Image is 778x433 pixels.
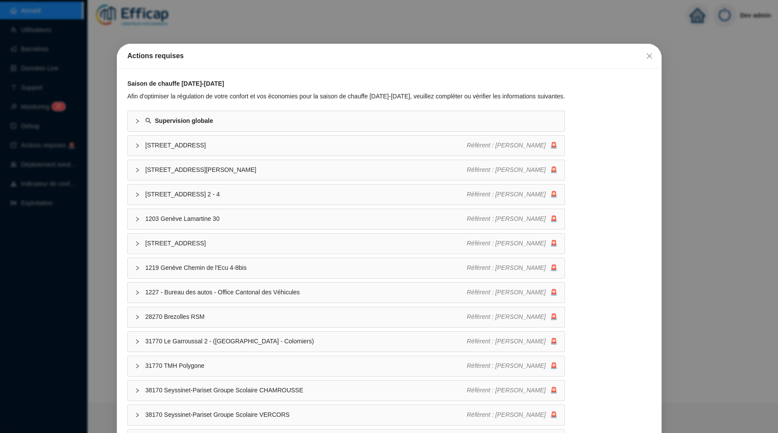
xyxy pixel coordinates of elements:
div: 31770 TMH PolygoneRéférent : [PERSON_NAME]🚨 [128,356,564,376]
span: Référent : [PERSON_NAME] [466,411,546,418]
span: 28270 Brezolles RSM [145,312,467,321]
span: [STREET_ADDRESS] [145,141,467,150]
span: collapsed [135,143,140,148]
span: Référent : [PERSON_NAME] [466,191,546,198]
span: collapsed [135,339,140,344]
button: Close [642,49,656,63]
div: [STREET_ADDRESS]Référent : [PERSON_NAME]🚨 [128,234,564,254]
span: Référent : [PERSON_NAME] [466,264,546,271]
span: collapsed [135,192,140,197]
span: Référent : [PERSON_NAME] [466,338,546,345]
div: 🚨 [466,288,557,297]
span: 1219 Genève Chemin de l'Ecu 4-8bis [145,263,467,272]
div: 🚨 [466,386,557,395]
div: 38170 Seyssinet-Pariset Groupe Scolaire CHAMROUSSERéférent : [PERSON_NAME]🚨 [128,381,564,401]
span: collapsed [135,241,140,246]
span: collapsed [135,388,140,393]
div: 🚨 [466,239,557,248]
span: collapsed [135,119,140,124]
div: Afin d'optimiser la régulation de votre confort et vos économies pour la saison de chauffe [DATE]... [127,92,565,101]
span: 31770 Le Garroussal 2 - ([GEOGRAPHIC_DATA] - Colomiers) [145,337,467,346]
span: search [145,118,151,124]
div: 31770 Le Garroussal 2 - ([GEOGRAPHIC_DATA] - Colomiers)Référent : [PERSON_NAME]🚨 [128,332,564,352]
div: Supervision globale [128,111,564,131]
div: [STREET_ADDRESS]Référent : [PERSON_NAME]🚨 [128,136,564,156]
span: 38170 Seyssinet-Pariset Groupe Scolaire CHAMROUSSE [145,386,467,395]
div: 🚨 [466,337,557,346]
div: 1219 Genève Chemin de l'Ecu 4-8bisRéférent : [PERSON_NAME]🚨 [128,258,564,278]
span: [STREET_ADDRESS] 2 - 4 [145,190,467,199]
div: Actions requises [127,51,651,61]
div: 1203 Genève Lamartine 30Référent : [PERSON_NAME]🚨 [128,209,564,229]
strong: Supervision globale [155,117,213,124]
div: 🚨 [466,312,557,321]
span: collapsed [135,168,140,173]
span: 38170 Seyssinet-Pariset Groupe Scolaire VERCORS [145,410,467,419]
div: 🚨 [466,361,557,370]
span: Fermer [642,52,656,59]
div: 🚨 [466,141,557,150]
span: collapsed [135,363,140,369]
span: Référent : [PERSON_NAME] [466,215,546,222]
span: [STREET_ADDRESS][PERSON_NAME] [145,165,467,175]
span: collapsed [135,314,140,320]
div: [STREET_ADDRESS][PERSON_NAME]Référent : [PERSON_NAME]🚨 [128,160,564,180]
div: 28270 Brezolles RSMRéférent : [PERSON_NAME]🚨 [128,307,564,327]
span: collapsed [135,412,140,418]
span: 1227 - Bureau des autos - Office Cantonal des Véhicules [145,288,467,297]
strong: Saison de chauffe [DATE]-[DATE] [127,80,224,87]
div: 🚨 [466,410,557,419]
span: collapsed [135,265,140,271]
div: 🚨 [466,214,557,223]
span: Référent : [PERSON_NAME] [466,362,546,369]
span: Référent : [PERSON_NAME] [466,313,546,320]
span: 31770 TMH Polygone [145,361,467,370]
span: Référent : [PERSON_NAME] [466,289,546,296]
div: 1227 - Bureau des autos - Office Cantonal des VéhiculesRéférent : [PERSON_NAME]🚨 [128,283,564,303]
span: 1203 Genève Lamartine 30 [145,214,467,223]
div: 🚨 [466,263,557,272]
span: close [645,52,652,59]
span: Référent : [PERSON_NAME] [466,387,546,394]
div: [STREET_ADDRESS] 2 - 4Référent : [PERSON_NAME]🚨 [128,185,564,205]
span: collapsed [135,290,140,295]
div: 38170 Seyssinet-Pariset Groupe Scolaire VERCORSRéférent : [PERSON_NAME]🚨 [128,405,564,425]
span: [STREET_ADDRESS] [145,239,467,248]
span: Référent : [PERSON_NAME] [466,142,546,149]
span: Référent : [PERSON_NAME] [466,240,546,247]
span: Référent : [PERSON_NAME] [466,166,546,173]
span: collapsed [135,216,140,222]
div: 🚨 [466,165,557,175]
div: 🚨 [466,190,557,199]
